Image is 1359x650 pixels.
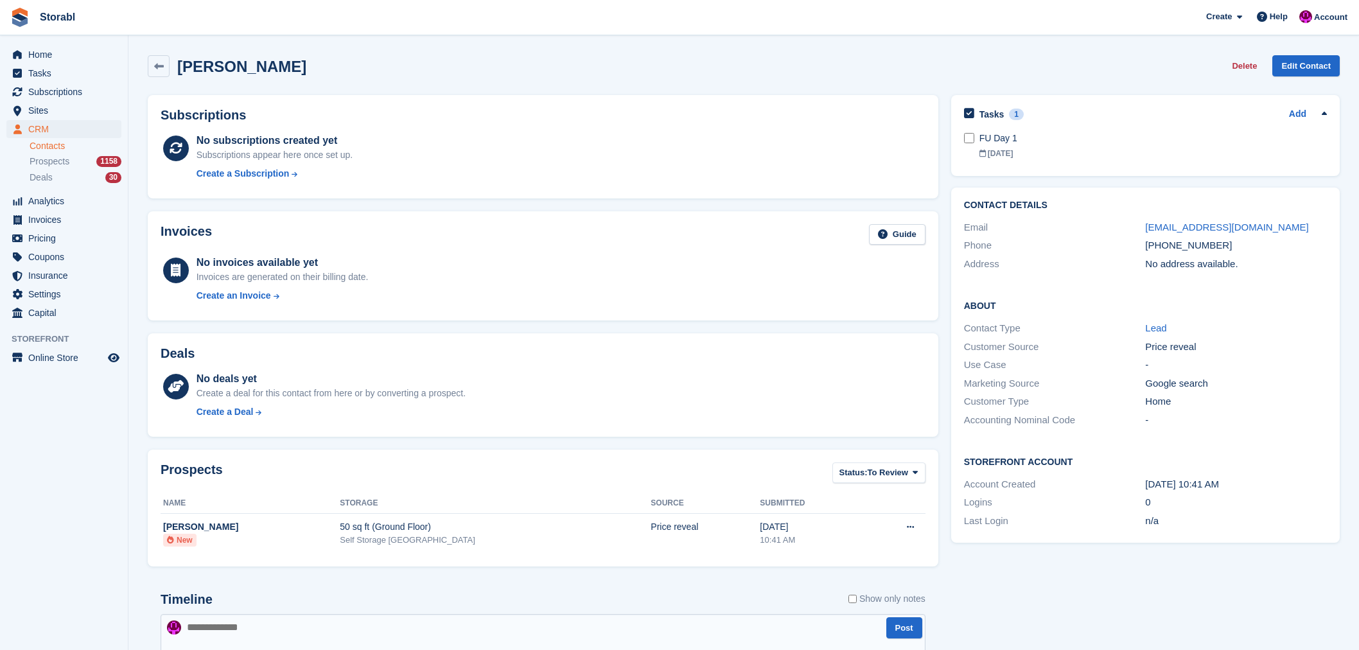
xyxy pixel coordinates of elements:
a: FU Day 1 [DATE] [979,125,1327,166]
a: menu [6,64,121,82]
div: 0 [1145,495,1327,510]
a: menu [6,211,121,229]
a: menu [6,304,121,322]
div: Last Login [964,514,1146,529]
span: Capital [28,304,105,322]
div: 50 sq ft (Ground Floor) [340,520,651,534]
div: 30 [105,172,121,183]
button: Post [886,617,922,638]
img: Helen Morton [1299,10,1312,23]
li: New [163,534,197,547]
h2: About [964,299,1327,312]
a: menu [6,267,121,285]
div: Account Created [964,477,1146,492]
span: Invoices [28,211,105,229]
a: Create an Invoice [197,289,369,303]
h2: Storefront Account [964,455,1327,468]
div: Create a Deal [197,405,254,419]
h2: [PERSON_NAME] [177,58,306,75]
div: Customer Source [964,340,1146,355]
span: Insurance [28,267,105,285]
th: Storage [340,493,651,514]
div: No deals yet [197,371,466,387]
div: - [1145,358,1327,373]
div: Price reveal [1145,340,1327,355]
div: 1 [1009,109,1024,120]
a: menu [6,229,121,247]
a: menu [6,83,121,101]
span: To Review [868,466,908,479]
div: Address [964,257,1146,272]
div: Subscriptions appear here once set up. [197,148,353,162]
a: menu [6,349,121,367]
label: Show only notes [848,592,925,606]
span: CRM [28,120,105,138]
th: Submitted [760,493,863,514]
a: Storabl [35,6,80,28]
span: Coupons [28,248,105,266]
span: Tasks [28,64,105,82]
div: Marketing Source [964,376,1146,391]
a: Prospects 1158 [30,155,121,168]
div: n/a [1145,514,1327,529]
span: Prospects [30,155,69,168]
a: Guide [869,224,925,245]
span: Home [28,46,105,64]
span: Subscriptions [28,83,105,101]
a: menu [6,248,121,266]
img: stora-icon-8386f47178a22dfd0bd8f6a31ec36ba5ce8667c1dd55bd0f319d3a0aa187defe.svg [10,8,30,27]
input: Show only notes [848,592,857,606]
div: Google search [1145,376,1327,391]
div: Logins [964,495,1146,510]
img: Helen Morton [167,620,181,635]
div: Email [964,220,1146,235]
a: Edit Contact [1272,55,1340,76]
div: 10:41 AM [760,534,863,547]
h2: Prospects [161,462,223,486]
div: Self Storage [GEOGRAPHIC_DATA] [340,534,651,547]
div: [PHONE_NUMBER] [1145,238,1327,253]
h2: Invoices [161,224,212,245]
a: Lead [1145,322,1166,333]
a: menu [6,120,121,138]
div: Phone [964,238,1146,253]
h2: Contact Details [964,200,1327,211]
div: No subscriptions created yet [197,133,353,148]
span: Status: [839,466,868,479]
span: Deals [30,171,53,184]
div: [PERSON_NAME] [163,520,340,534]
div: Use Case [964,358,1146,373]
div: No address available. [1145,257,1327,272]
div: - [1145,413,1327,428]
div: Invoices are generated on their billing date. [197,270,369,284]
div: Price reveal [651,520,760,534]
a: Add [1289,107,1306,122]
div: [DATE] 10:41 AM [1145,477,1327,492]
span: Help [1270,10,1288,23]
div: Create a deal for this contact from here or by converting a prospect. [197,387,466,400]
h2: Timeline [161,592,213,607]
a: Deals 30 [30,171,121,184]
h2: Subscriptions [161,108,925,123]
div: Create a Subscription [197,167,290,180]
div: Contact Type [964,321,1146,336]
a: Create a Subscription [197,167,353,180]
span: Settings [28,285,105,303]
a: Preview store [106,350,121,365]
div: No invoices available yet [197,255,369,270]
div: Customer Type [964,394,1146,409]
button: Status: To Review [832,462,925,484]
th: Source [651,493,760,514]
a: menu [6,46,121,64]
a: menu [6,285,121,303]
div: Home [1145,394,1327,409]
div: [DATE] [979,148,1327,159]
span: Pricing [28,229,105,247]
div: [DATE] [760,520,863,534]
div: 1158 [96,156,121,167]
div: FU Day 1 [979,132,1327,145]
h2: Deals [161,346,195,361]
a: Create a Deal [197,405,466,419]
span: Account [1314,11,1347,24]
th: Name [161,493,340,514]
